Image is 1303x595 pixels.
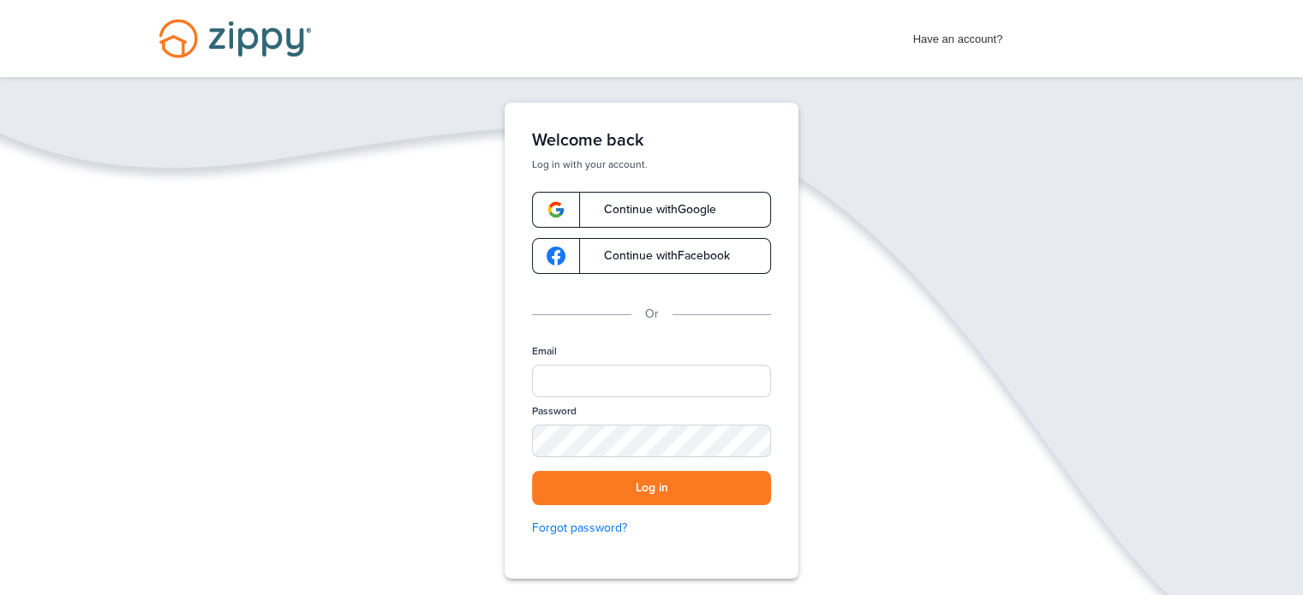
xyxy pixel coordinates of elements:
p: Or [645,305,659,324]
img: google-logo [547,200,565,219]
p: Log in with your account. [532,158,771,171]
a: google-logoContinue withFacebook [532,238,771,274]
input: Email [532,365,771,397]
a: Forgot password? [532,519,771,538]
label: Email [532,344,557,359]
h1: Welcome back [532,130,771,151]
a: google-logoContinue withGoogle [532,192,771,228]
span: Continue with Google [587,204,716,216]
img: google-logo [547,247,565,265]
span: Have an account? [913,21,1003,49]
label: Password [532,404,577,419]
button: Log in [532,471,771,506]
span: Continue with Facebook [587,250,730,262]
input: Password [532,425,771,457]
